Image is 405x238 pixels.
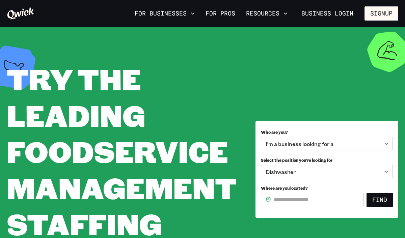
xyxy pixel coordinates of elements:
span: Where are you located? [261,185,308,191]
span: Who are you? [261,129,288,135]
button: For Businesses [132,8,197,19]
a: For Pros [203,8,238,19]
button: Resources [243,8,290,19]
a: Business Login [296,6,359,21]
button: Find [367,193,393,207]
div: Dishwasher [261,165,393,178]
span: Select the position you’re looking for [261,157,332,163]
div: I’m a business looking for a [261,137,393,150]
button: Signup [364,6,398,21]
